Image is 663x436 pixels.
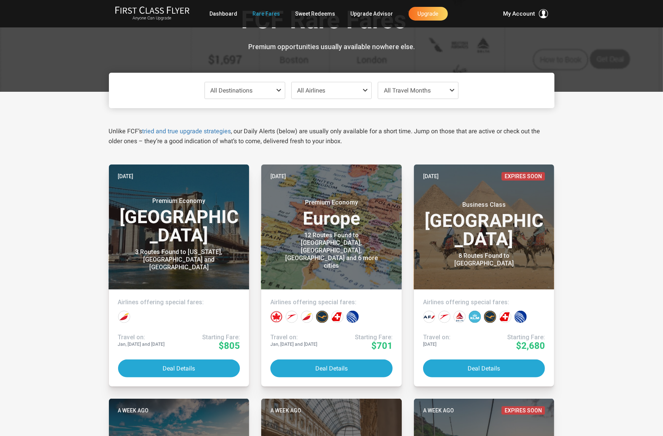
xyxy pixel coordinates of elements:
[331,311,343,323] div: Swiss
[270,311,283,323] div: Air Canada
[115,16,190,21] small: Anyone Can Upgrade
[484,311,496,323] div: Lufthansa
[211,87,253,94] span: All Destinations
[503,9,535,18] span: My Account
[514,311,527,323] div: United
[297,87,325,94] span: All Airlines
[502,406,545,415] span: Expires Soon
[423,311,435,323] div: Air France
[118,359,240,377] button: Deal Details
[423,359,545,377] button: Deal Details
[499,311,511,323] div: Swiss
[118,406,149,415] time: A week ago
[109,126,554,146] p: Unlike FCF’s , our Daily Alerts (below) are usually only available for a short time. Jump on thos...
[118,299,240,306] h4: Airlines offering special fares:
[423,172,439,180] time: [DATE]
[261,164,402,386] a: [DATE]Premium EconomyEurope12 Routes Found to [GEOGRAPHIC_DATA], [GEOGRAPHIC_DATA], [GEOGRAPHIC_D...
[253,7,280,21] a: Rare Fares
[142,128,231,135] a: tried and true upgrade strategies
[436,201,532,209] small: Business Class
[270,299,393,306] h4: Airlines offering special fares:
[270,359,393,377] button: Deal Details
[284,199,379,206] small: Premium Economy
[454,311,466,323] div: Delta Airlines
[503,9,548,18] button: My Account
[423,201,545,248] h3: [GEOGRAPHIC_DATA]
[436,252,532,267] div: 8 Routes Found to [GEOGRAPHIC_DATA]
[502,172,545,180] span: Expires Soon
[316,311,328,323] div: Lufthansa
[210,7,238,21] a: Dashboard
[414,164,554,386] a: [DATE]Expires SoonBusiness Class[GEOGRAPHIC_DATA]8 Routes Found to [GEOGRAPHIC_DATA]Airlines offe...
[270,199,393,228] h3: Europe
[270,172,286,180] time: [DATE]
[270,406,301,415] time: A week ago
[118,197,240,244] h3: [GEOGRAPHIC_DATA]
[347,311,359,323] div: United
[351,7,393,21] a: Upgrade Advisor
[118,172,134,180] time: [DATE]
[131,248,227,271] div: 3 Routes Found to [US_STATE], [GEOGRAPHIC_DATA] and [GEOGRAPHIC_DATA]
[109,164,249,386] a: [DATE]Premium Economy[GEOGRAPHIC_DATA]3 Routes Found to [US_STATE], [GEOGRAPHIC_DATA] and [GEOGRA...
[423,406,454,415] time: A week ago
[286,311,298,323] div: Austrian Airlines‎
[409,7,448,21] a: Upgrade
[115,6,190,14] img: First Class Flyer
[115,6,190,21] a: First Class FlyerAnyone Can Upgrade
[301,311,313,323] div: Iberia
[115,43,549,51] h3: Premium opportunities usually available nowhere else.
[284,232,379,270] div: 12 Routes Found to [GEOGRAPHIC_DATA], [GEOGRAPHIC_DATA], [GEOGRAPHIC_DATA] and 6 more cities
[118,311,130,323] div: Iberia
[423,299,545,306] h4: Airlines offering special fares:
[131,197,227,205] small: Premium Economy
[438,311,451,323] div: Austrian Airlines‎
[296,7,335,21] a: Sweet Redeems
[469,311,481,323] div: KLM
[384,87,431,94] span: All Travel Months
